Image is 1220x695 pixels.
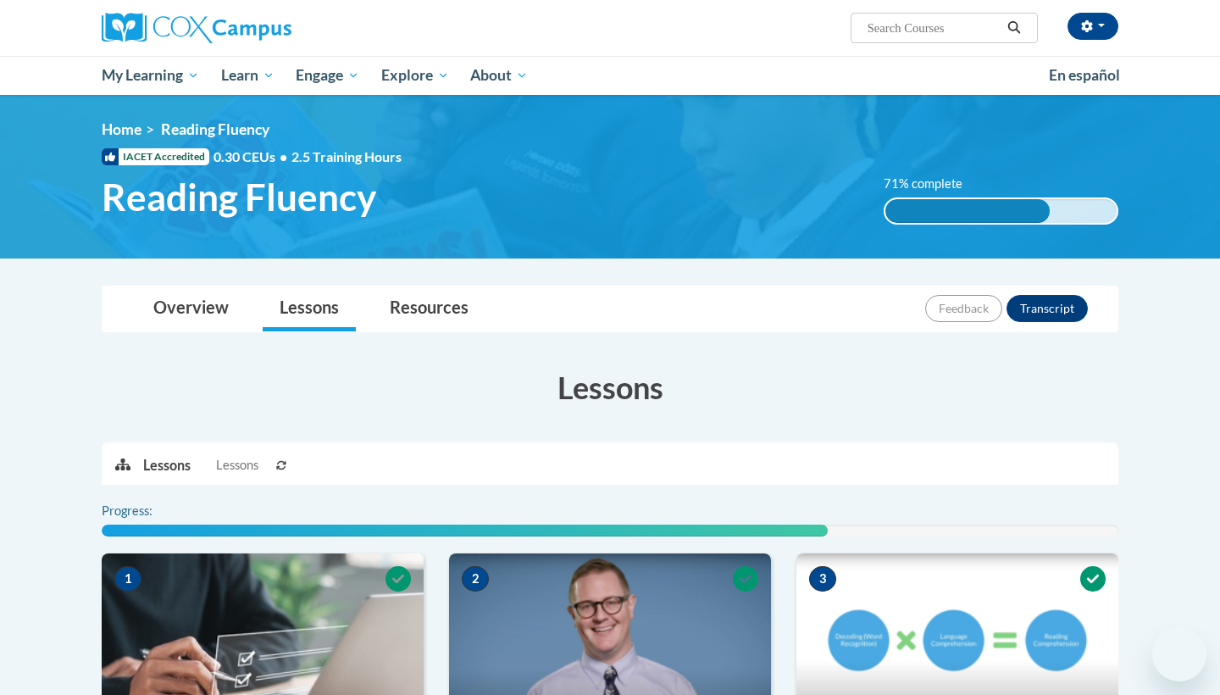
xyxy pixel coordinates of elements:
[1152,627,1206,681] iframe: Button to launch messaging window
[285,56,370,95] a: Engage
[280,148,287,164] span: •
[102,175,376,220] span: Reading Fluency
[263,286,356,331] a: Lessons
[373,286,485,331] a: Resources
[210,56,286,95] a: Learn
[381,65,449,86] span: Explore
[1001,18,1027,38] button: Search
[102,13,291,43] img: Cox Campus
[885,199,1050,223] div: 71% complete
[809,566,836,592] span: 3
[102,65,199,86] span: My Learning
[161,120,269,138] span: Reading Fluency
[216,456,258,475] span: Lessons
[291,148,402,164] span: 2.5 Training Hours
[102,13,424,43] a: Cox Campus
[370,56,460,95] a: Explore
[213,147,291,166] span: 0.30 CEUs
[102,120,141,138] a: Home
[221,65,274,86] span: Learn
[102,148,209,165] span: IACET Accredited
[1038,58,1131,93] a: En español
[925,295,1002,322] button: Feedback
[470,65,528,86] span: About
[76,56,1144,95] div: Main menu
[296,65,359,86] span: Engage
[1067,13,1118,40] button: Account Settings
[102,502,199,520] label: Progress:
[143,456,191,475] p: Lessons
[114,566,141,592] span: 1
[460,56,540,95] a: About
[102,366,1118,409] h3: Lessons
[462,566,489,592] span: 2
[91,56,210,95] a: My Learning
[1006,295,1088,322] button: Transcript
[1049,66,1120,84] span: En español
[136,286,246,331] a: Overview
[884,175,981,193] label: 71% complete
[866,18,1001,38] input: Search Courses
